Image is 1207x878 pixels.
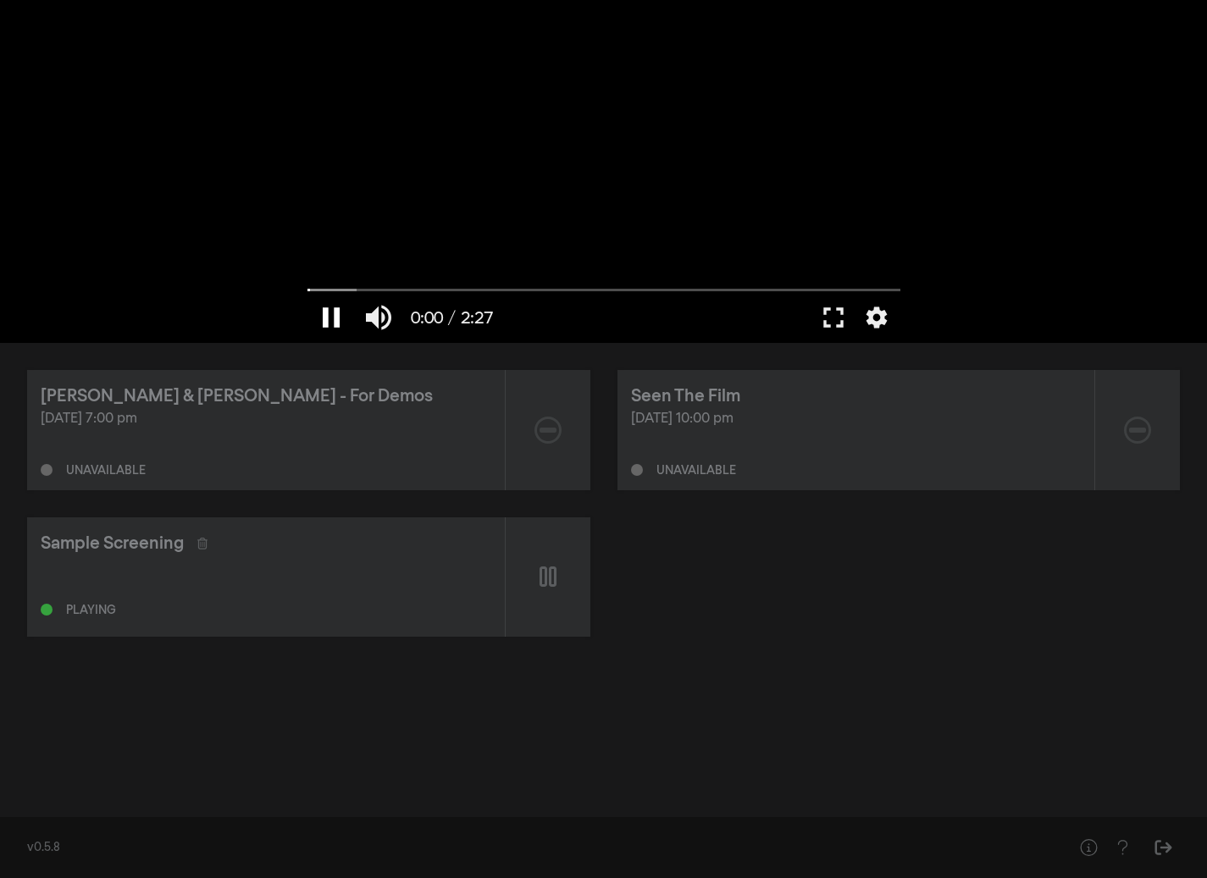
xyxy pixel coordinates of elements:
[402,292,501,343] button: 0:00 / 2:27
[656,465,736,477] div: Unavailable
[41,384,433,409] div: [PERSON_NAME] & [PERSON_NAME] - For Demos
[631,409,1082,429] div: [DATE] 10:00 pm
[41,409,491,429] div: [DATE] 7:00 pm
[1105,831,1139,864] button: Help
[1146,831,1180,864] button: Sign Out
[857,292,896,343] button: More settings
[355,292,402,343] button: Mute
[66,465,146,477] div: Unavailable
[307,292,355,343] button: Pause
[810,292,857,343] button: Full screen
[41,531,184,556] div: Sample Screening
[27,839,1038,857] div: v0.5.8
[66,605,116,616] div: Playing
[1071,831,1105,864] button: Help
[631,384,740,409] div: Seen The Film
